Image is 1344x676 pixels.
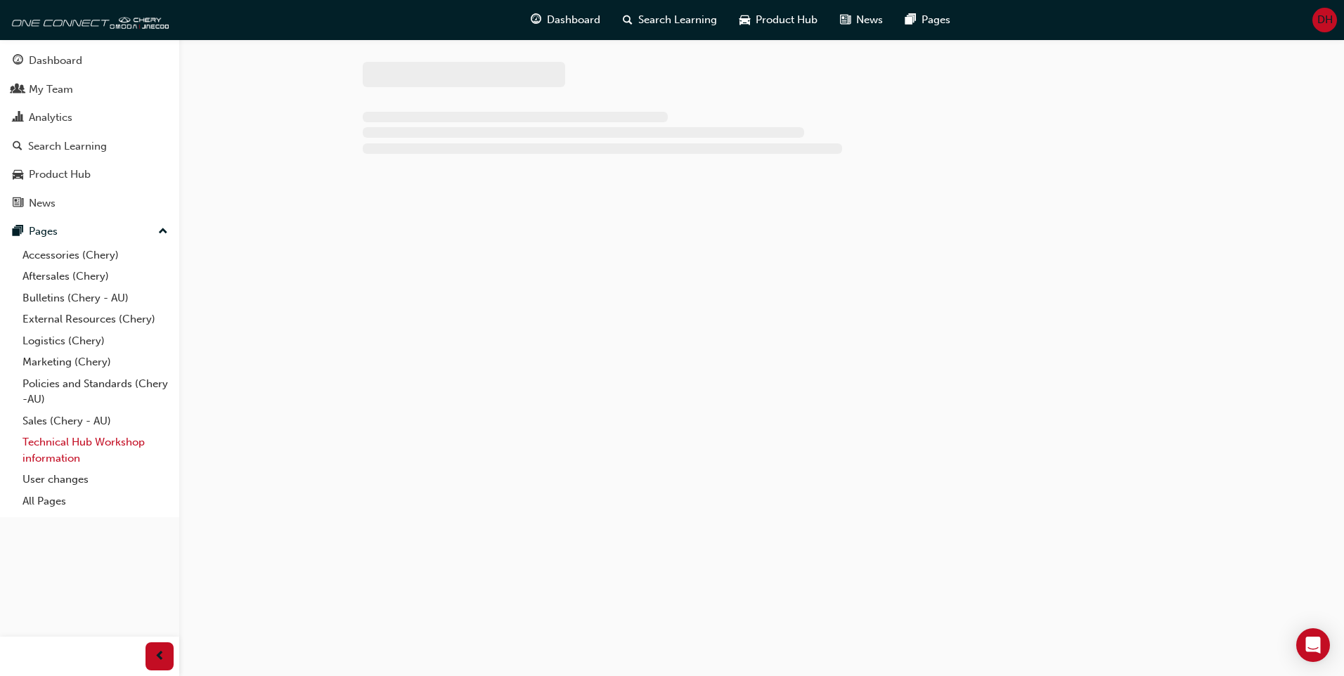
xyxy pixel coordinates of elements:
span: car-icon [13,169,23,181]
span: guage-icon [531,11,541,29]
span: pages-icon [13,226,23,238]
a: News [6,190,174,216]
button: DH [1312,8,1337,32]
span: chart-icon [13,112,23,124]
div: Pages [29,223,58,240]
a: Search Learning [6,134,174,160]
a: External Resources (Chery) [17,308,174,330]
div: Dashboard [29,53,82,69]
div: Product Hub [29,167,91,183]
span: pages-icon [905,11,916,29]
div: Analytics [29,110,72,126]
a: My Team [6,77,174,103]
span: people-icon [13,84,23,96]
span: guage-icon [13,55,23,67]
a: Marketing (Chery) [17,351,174,373]
span: news-icon [840,11,851,29]
span: Search Learning [638,12,717,28]
a: Aftersales (Chery) [17,266,174,287]
span: Dashboard [547,12,600,28]
a: Policies and Standards (Chery -AU) [17,373,174,410]
img: oneconnect [7,6,169,34]
a: guage-iconDashboard [519,6,612,34]
a: news-iconNews [829,6,894,34]
span: up-icon [158,223,168,241]
span: car-icon [739,11,750,29]
div: Search Learning [28,138,107,155]
span: search-icon [623,11,633,29]
span: Product Hub [756,12,818,28]
div: News [29,195,56,212]
a: Product Hub [6,162,174,188]
a: Logistics (Chery) [17,330,174,352]
a: pages-iconPages [894,6,962,34]
div: Open Intercom Messenger [1296,628,1330,662]
a: Technical Hub Workshop information [17,431,174,469]
span: Pages [922,12,950,28]
a: Accessories (Chery) [17,245,174,266]
span: DH [1317,12,1333,28]
a: All Pages [17,490,174,512]
span: News [856,12,883,28]
a: Sales (Chery - AU) [17,410,174,432]
div: My Team [29,82,73,98]
span: prev-icon [155,648,165,665]
button: Pages [6,219,174,245]
a: Dashboard [6,48,174,74]
a: car-iconProduct Hub [728,6,829,34]
a: Bulletins (Chery - AU) [17,287,174,309]
button: DashboardMy TeamAnalyticsSearch LearningProduct HubNews [6,45,174,219]
a: User changes [17,469,174,490]
span: search-icon [13,141,22,153]
a: Analytics [6,105,174,131]
a: search-iconSearch Learning [612,6,728,34]
span: news-icon [13,197,23,210]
